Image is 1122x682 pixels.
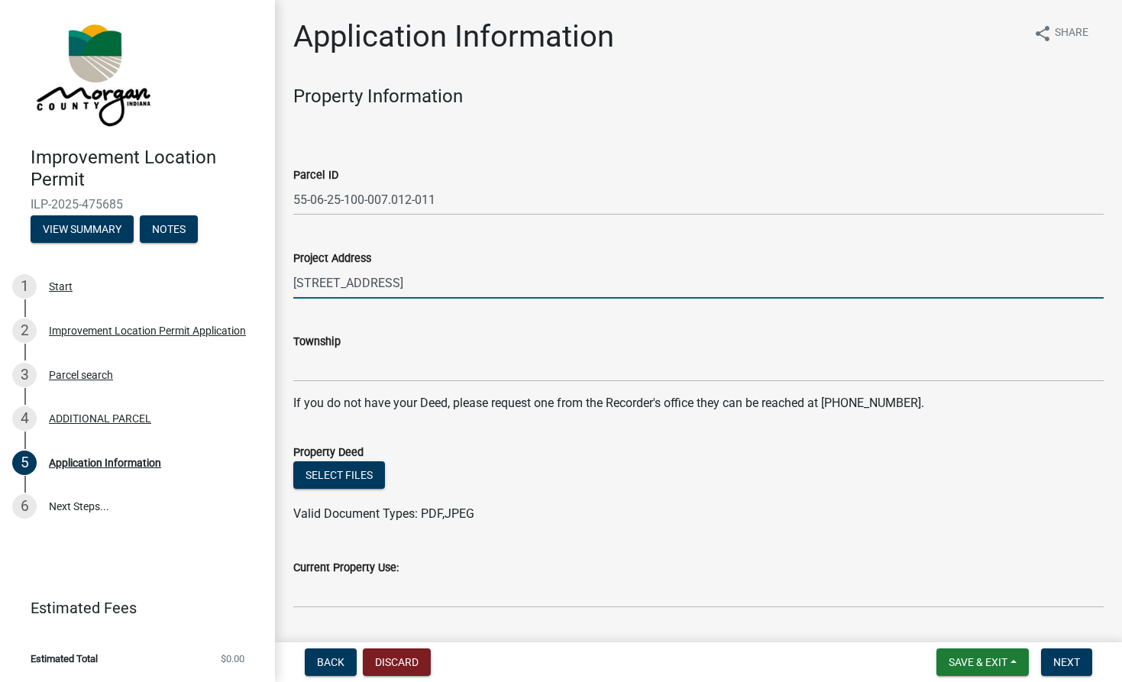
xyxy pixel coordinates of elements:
[293,18,614,55] h1: Application Information
[12,406,37,431] div: 4
[1021,18,1101,48] button: shareShare
[293,337,341,347] label: Township
[31,16,154,131] img: Morgan County, Indiana
[305,648,357,676] button: Back
[49,281,73,292] div: Start
[31,654,98,664] span: Estimated Total
[12,451,37,475] div: 5
[317,656,344,668] span: Back
[293,394,1104,412] p: If you do not have your Deed, please request one from the Recorder's office they can be reached a...
[293,563,399,574] label: Current Property Use:
[12,494,37,519] div: 6
[12,274,37,299] div: 1
[1033,24,1052,43] i: share
[31,147,263,191] h4: Improvement Location Permit
[49,325,246,336] div: Improvement Location Permit Application
[49,370,113,380] div: Parcel search
[949,656,1007,668] span: Save & Exit
[293,170,338,181] label: Parcel ID
[1053,656,1080,668] span: Next
[293,461,385,489] button: Select files
[1041,648,1092,676] button: Next
[12,363,37,387] div: 3
[140,224,198,236] wm-modal-confirm: Notes
[363,648,431,676] button: Discard
[1055,24,1088,43] span: Share
[293,254,371,264] label: Project Address
[31,224,134,236] wm-modal-confirm: Summary
[293,448,364,458] label: Property Deed
[49,457,161,468] div: Application Information
[293,86,1104,108] h4: Property Information
[31,197,244,212] span: ILP-2025-475685
[12,593,251,623] a: Estimated Fees
[293,506,474,521] span: Valid Document Types: PDF,JPEG
[140,215,198,243] button: Notes
[12,318,37,343] div: 2
[221,654,244,664] span: $0.00
[936,648,1029,676] button: Save & Exit
[31,215,134,243] button: View Summary
[49,413,151,424] div: ADDITIONAL PARCEL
